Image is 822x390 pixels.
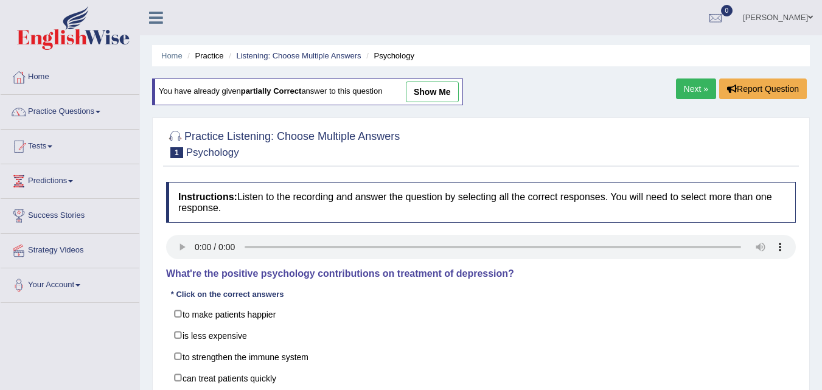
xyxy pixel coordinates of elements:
[166,303,796,325] label: to make patients happier
[241,87,302,96] b: partially correct
[166,324,796,346] label: is less expensive
[1,268,139,299] a: Your Account
[166,128,400,158] h2: Practice Listening: Choose Multiple Answers
[166,288,288,300] div: * Click on the correct answers
[1,130,139,160] a: Tests
[1,60,139,91] a: Home
[170,147,183,158] span: 1
[166,182,796,223] h4: Listen to the recording and answer the question by selecting all the correct responses. You will ...
[236,51,361,60] a: Listening: Choose Multiple Answers
[178,192,237,202] b: Instructions:
[1,164,139,195] a: Predictions
[1,95,139,125] a: Practice Questions
[719,78,807,99] button: Report Question
[406,82,459,102] a: show me
[166,346,796,367] label: to strengthen the immune system
[161,51,183,60] a: Home
[186,147,239,158] small: Psychology
[721,5,733,16] span: 0
[363,50,414,61] li: Psychology
[152,78,463,105] div: You have already given answer to this question
[1,199,139,229] a: Success Stories
[1,234,139,264] a: Strategy Videos
[676,78,716,99] a: Next »
[166,367,796,389] label: can treat patients quickly
[184,50,223,61] li: Practice
[166,268,796,279] h4: What're the positive psychology contributions on treatment of depression?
